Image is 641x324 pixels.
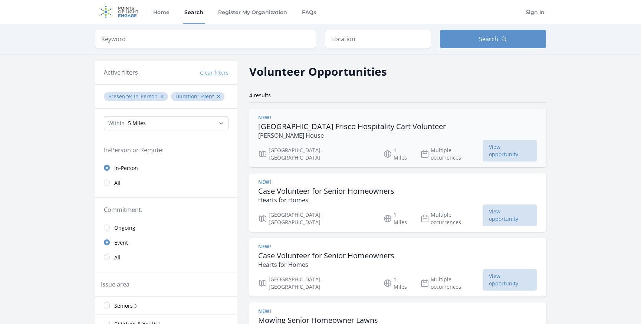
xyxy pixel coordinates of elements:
[104,145,229,154] legend: In-Person or Remote:
[258,211,374,226] p: [GEOGRAPHIC_DATA], [GEOGRAPHIC_DATA]
[383,147,411,161] p: 1 Miles
[420,147,483,161] p: Multiple occurrences
[479,35,498,43] span: Search
[200,93,214,100] span: Event
[249,238,546,297] a: New! Case Volunteer for Senior Homeowners Hearts for Homes [GEOGRAPHIC_DATA], [GEOGRAPHIC_DATA] 1...
[258,187,394,196] h3: Case Volunteer for Senior Homeowners
[325,30,431,48] input: Location
[200,69,229,76] button: Clear filters
[258,115,271,121] span: New!
[258,196,394,204] p: Hearts for Homes
[483,204,537,226] span: View opportunity
[114,224,135,232] span: Ongoing
[104,116,229,130] select: Search Radius
[258,308,271,314] span: New!
[258,276,374,291] p: [GEOGRAPHIC_DATA], [GEOGRAPHIC_DATA]
[114,302,133,310] span: Seniors
[249,109,546,167] a: New! [GEOGRAPHIC_DATA] Frisco Hospitality Cart Volunteer [PERSON_NAME] House [GEOGRAPHIC_DATA], [...
[114,239,128,246] span: Event
[95,175,237,190] a: All
[104,68,138,77] h3: Active filters
[95,160,237,175] a: In-Person
[95,250,237,265] a: All
[95,235,237,250] a: Event
[104,302,110,308] input: Seniors 3
[420,211,483,226] p: Multiple occurrences
[383,211,411,226] p: 1 Miles
[258,260,394,269] p: Hearts for Homes
[134,303,137,309] span: 3
[95,30,316,48] input: Keyword
[258,122,446,131] h3: [GEOGRAPHIC_DATA] Frisco Hospitality Cart Volunteer
[258,131,446,140] p: [PERSON_NAME] House
[420,276,483,291] p: Multiple occurrences
[108,93,134,100] span: Presence :
[114,254,121,261] span: All
[440,30,546,48] button: Search
[258,179,271,185] span: New!
[249,92,271,99] span: 4 results
[258,147,374,161] p: [GEOGRAPHIC_DATA], [GEOGRAPHIC_DATA]
[101,280,129,289] legend: Issue area
[258,251,394,260] h3: Case Volunteer for Senior Homeowners
[114,164,138,172] span: In-Person
[95,220,237,235] a: Ongoing
[104,205,229,214] legend: Commitment:
[175,93,200,100] span: Duration :
[216,93,221,100] button: ✕
[483,269,537,291] span: View opportunity
[160,93,164,100] button: ✕
[483,140,537,161] span: View opportunity
[249,173,546,232] a: New! Case Volunteer for Senior Homeowners Hearts for Homes [GEOGRAPHIC_DATA], [GEOGRAPHIC_DATA] 1...
[258,244,271,250] span: New!
[249,63,387,80] h2: Volunteer Opportunities
[134,93,158,100] span: In-Person
[383,276,411,291] p: 1 Miles
[114,179,121,187] span: All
